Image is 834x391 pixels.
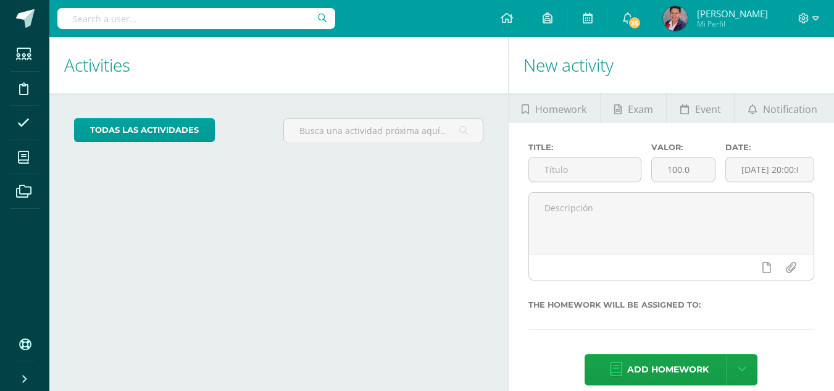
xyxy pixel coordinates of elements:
[697,7,768,20] span: [PERSON_NAME]
[627,355,709,385] span: Add homework
[628,95,653,124] span: Exam
[735,93,830,123] a: Notification
[528,143,642,152] label: Title:
[726,158,814,182] input: Fecha de entrega
[652,158,715,182] input: Puntos máximos
[697,19,768,29] span: Mi Perfil
[651,143,715,152] label: Valor:
[695,95,721,124] span: Event
[74,118,215,142] a: todas las Actividades
[284,119,482,143] input: Busca una actividad próxima aquí...
[663,6,688,31] img: 7c9f913dd31191f0d1d9b26811a57d44.png
[57,8,335,29] input: Search a user…
[523,37,819,93] h1: New activity
[64,37,493,93] h1: Activities
[529,158,641,182] input: Título
[667,93,734,123] a: Event
[509,93,600,123] a: Homework
[535,95,586,124] span: Homework
[725,143,814,152] label: Date:
[528,300,814,309] label: The homework will be assigned to:
[628,16,641,30] span: 35
[601,93,666,123] a: Exam
[763,95,817,124] span: Notification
